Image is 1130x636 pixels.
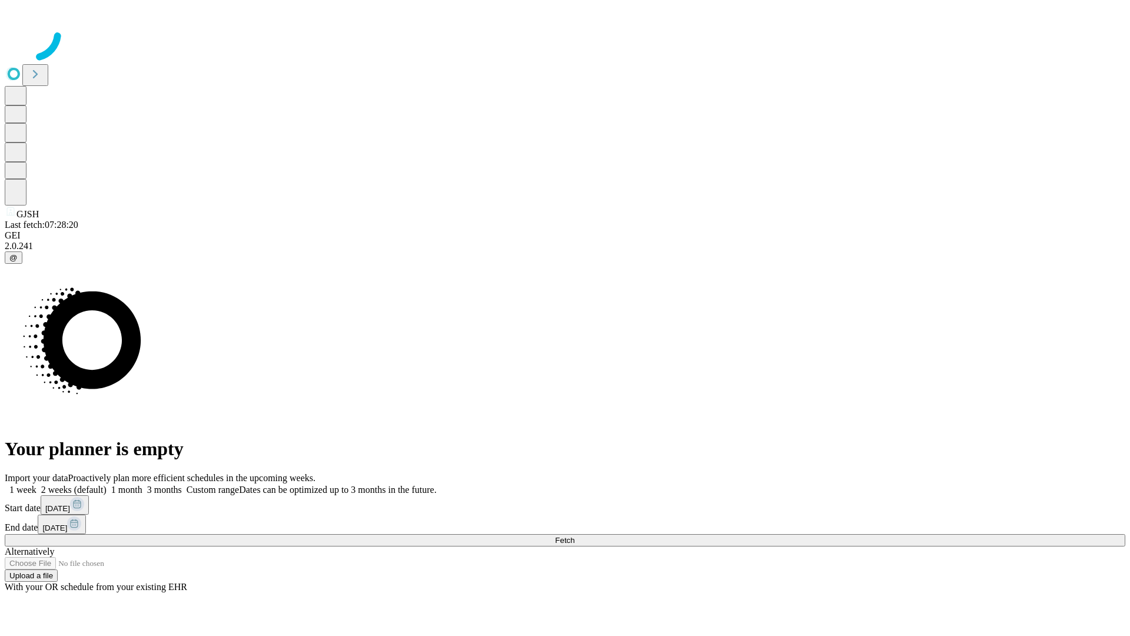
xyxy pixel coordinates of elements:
[187,485,239,495] span: Custom range
[41,495,89,515] button: [DATE]
[42,524,67,532] span: [DATE]
[555,536,574,545] span: Fetch
[5,473,68,483] span: Import your data
[5,230,1125,241] div: GEI
[5,495,1125,515] div: Start date
[5,546,54,556] span: Alternatively
[5,582,187,592] span: With your OR schedule from your existing EHR
[5,438,1125,460] h1: Your planner is empty
[41,485,107,495] span: 2 weeks (default)
[9,253,18,262] span: @
[16,209,39,219] span: GJSH
[239,485,436,495] span: Dates can be optimized up to 3 months in the future.
[5,569,58,582] button: Upload a file
[68,473,315,483] span: Proactively plan more efficient schedules in the upcoming weeks.
[5,534,1125,546] button: Fetch
[5,251,22,264] button: @
[147,485,182,495] span: 3 months
[5,515,1125,534] div: End date
[5,241,1125,251] div: 2.0.241
[38,515,86,534] button: [DATE]
[9,485,36,495] span: 1 week
[45,504,70,513] span: [DATE]
[111,485,142,495] span: 1 month
[5,220,78,230] span: Last fetch: 07:28:20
